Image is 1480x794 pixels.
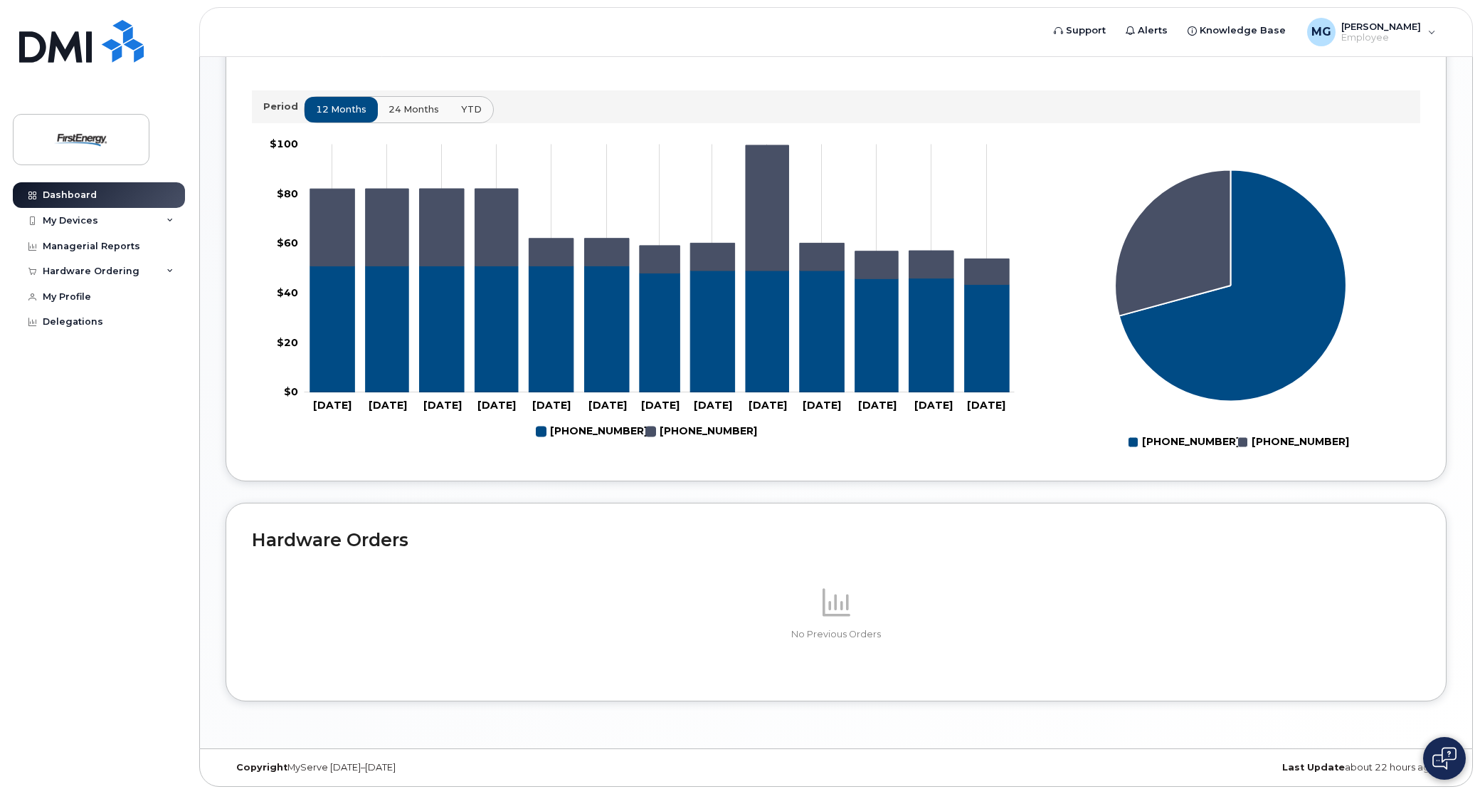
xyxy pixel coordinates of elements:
[641,399,680,412] tspan: [DATE]
[536,419,647,444] g: 484-388-3649
[1178,16,1296,45] a: Knowledge Base
[277,187,298,200] tspan: $80
[1432,747,1457,770] img: Open chat
[423,399,462,412] tspan: [DATE]
[1040,762,1447,773] div: about 22 hours ago
[1200,23,1286,38] span: Knowledge Base
[477,399,516,412] tspan: [DATE]
[1341,32,1421,43] span: Employee
[277,236,298,249] tspan: $60
[694,399,732,412] tspan: [DATE]
[252,529,1420,550] h2: Hardware Orders
[461,103,482,116] span: YTD
[277,286,298,299] tspan: $40
[277,336,298,349] tspan: $20
[284,385,298,398] tspan: $0
[536,419,757,444] g: Legend
[749,399,787,412] tspan: [DATE]
[226,762,633,773] div: MyServe [DATE]–[DATE]
[1341,21,1421,32] span: [PERSON_NAME]
[388,103,439,116] span: 24 months
[1128,430,1349,454] g: Legend
[646,419,757,444] g: 847-521-6636
[967,399,1005,412] tspan: [DATE]
[1066,23,1106,38] span: Support
[1297,18,1446,46] div: Mervos, Greg M
[858,399,897,412] tspan: [DATE]
[532,399,571,412] tspan: [DATE]
[270,137,298,150] tspan: $100
[369,399,407,412] tspan: [DATE]
[236,762,287,773] strong: Copyright
[252,628,1420,641] p: No Previous Orders
[1311,23,1331,41] span: MG
[1116,16,1178,45] a: Alerts
[914,399,953,412] tspan: [DATE]
[1115,170,1346,402] g: Series
[1044,16,1116,45] a: Support
[310,145,1009,285] g: 847-521-6636
[263,100,304,113] p: Period
[588,399,627,412] tspan: [DATE]
[310,266,1009,392] g: 484-388-3649
[313,399,351,412] tspan: [DATE]
[803,399,841,412] tspan: [DATE]
[1282,762,1345,773] strong: Last Update
[1115,170,1348,454] g: Chart
[270,137,1015,444] g: Chart
[1138,23,1168,38] span: Alerts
